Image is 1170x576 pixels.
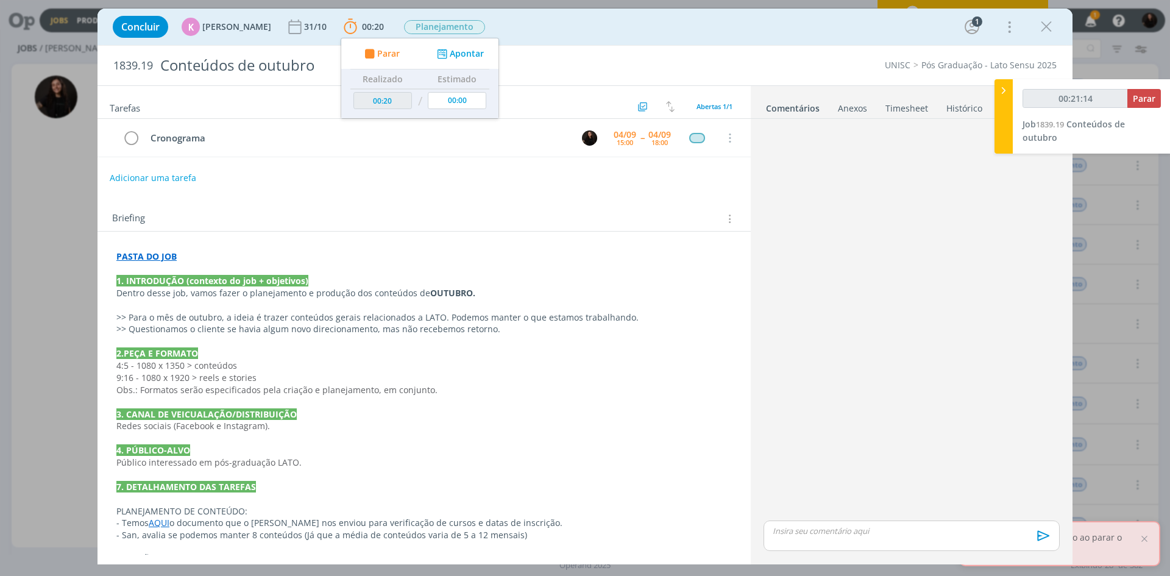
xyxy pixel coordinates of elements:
p: - Temos o documento que o [PERSON_NAME] nos enviou para verificação de cursos e datas de inscrição. [116,517,732,529]
button: Planejamento [403,20,486,35]
div: 31/10 [304,23,329,31]
img: arrow-down-up.svg [666,101,675,112]
span: Parar [1133,93,1155,104]
ul: 00:20 [341,38,499,119]
p: - San, avalia se podemos manter 8 conteúdos (Já que a média de conteúdos varia de 5 a 12 mensais) [116,529,732,541]
button: Parar [361,48,400,60]
button: Adicionar uma tarefa [109,167,197,189]
div: Anexos [838,102,867,115]
span: Planejamento [404,20,485,34]
strong: OUTUBRO. [430,287,475,299]
span: 00:20 [362,21,384,32]
span: [PERSON_NAME] [202,23,271,31]
div: K [182,18,200,36]
span: Briefing [112,211,145,227]
button: 1 [962,17,982,37]
button: Apontar [434,48,484,60]
a: UNISC [885,59,910,71]
div: 04/09 [614,130,636,139]
img: S [582,130,597,146]
button: K[PERSON_NAME] [182,18,271,36]
div: 04/09 [648,130,671,139]
span: Público interessado em pós-graduação LATO. [116,457,302,468]
span: -- [640,133,644,142]
p: PLANEJAMENTO DE CONTEÚDO: [116,505,732,517]
strong: 4. PÚBLICO-ALVO [116,444,190,456]
th: Estimado [425,69,489,89]
span: Abertas 1/1 [697,102,732,111]
span: Redes sociais (Facebook e Instagram). [116,420,270,432]
button: S [580,129,598,147]
div: Cronograma [145,130,570,146]
span: Conteúdos de outubro [1023,118,1125,143]
a: AQUI [149,517,169,528]
span: Tarefas [110,99,140,114]
button: 00:20 [341,17,387,37]
button: Parar [1127,89,1161,108]
span: 1839.19 [113,59,153,73]
strong: 2.PEÇA E FORMATO [116,347,198,359]
span: 9:16 - 1080 x 1920 > reels e stories [116,372,259,383]
p: Dentro desse job, vamos fazer o planejamento e produção dos conteúdos de [116,287,732,299]
a: Pós Graduação - Lato Sensu 2025 [921,59,1057,71]
span: Obs.: Formatos serão especificados pela criação e planejamento, em conjunto. [116,384,438,396]
a: Comentários [765,97,820,115]
span: Parar [377,49,400,58]
span: 4:5 - 1080 x 1﻿350 > conteúdos [116,360,237,371]
a: Job1839.19Conteúdos de outubro [1023,118,1125,143]
div: 1 [972,16,982,27]
p: REDAÇÃO: [116,553,732,566]
div: Conteúdos de outubro [155,51,659,80]
a: PASTA DO JOB [116,251,177,262]
span: 1839.19 [1036,119,1064,130]
div: 18:00 [651,139,668,146]
strong: 1. INTRODUÇÃO (contexto do job + objetivos) [116,275,308,286]
p: >> Questionamos o cliente se havia algum novo direcionamento, mas não recebemos retorno. [116,323,732,335]
span: Concluir [121,22,160,32]
div: dialog [97,9,1072,564]
strong: 3. CANAL DE VEICUALAÇÃO/DISTRIBUIÇÃO [116,408,297,420]
p: >> Para o mês de outubro, a ideia é trazer conteúdos gerais relacionados a LATO. Podemos manter o... [116,311,732,324]
button: Concluir [113,16,168,38]
a: Histórico [946,97,983,115]
th: Realizado [350,69,415,89]
strong: 7. DETALHAMENTO DAS TAREFAS [116,481,256,492]
div: 15:00 [617,139,633,146]
a: Timesheet [885,97,929,115]
td: / [415,89,425,114]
